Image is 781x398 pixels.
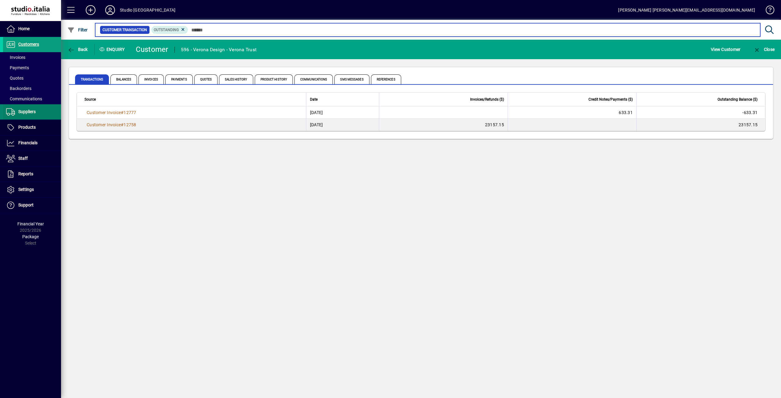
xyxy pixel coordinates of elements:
a: Customer Invoice#12758 [85,121,139,128]
span: Backorders [6,86,31,91]
span: Date [310,96,318,103]
span: Product History [255,74,293,84]
span: Quotes [6,76,23,81]
button: View Customer [709,44,742,55]
td: 23157.15 [636,119,765,131]
span: # [121,110,124,115]
span: Transactions [75,74,109,84]
a: Suppliers [3,104,61,120]
a: Settings [3,182,61,197]
div: Date [310,96,375,103]
span: Customer Transaction [103,27,147,33]
span: Payments [165,74,193,84]
a: Support [3,198,61,213]
td: -633.31 [636,106,765,119]
a: Payments [3,63,61,73]
span: View Customer [711,45,740,54]
div: [PERSON_NAME] [PERSON_NAME][EMAIL_ADDRESS][DOMAIN_NAME] [618,5,755,15]
span: Outstanding Balance ($) [718,96,758,103]
span: Invoices [139,74,164,84]
button: Add [81,5,100,16]
span: Products [18,125,36,130]
span: Communications [6,96,42,101]
span: SMS Messages [334,74,369,84]
span: Customer Invoice [87,110,121,115]
a: Knowledge Base [761,1,773,21]
span: Payments [6,65,29,70]
span: Source [85,96,96,103]
td: [DATE] [306,106,379,119]
span: Customer Invoice [87,122,121,127]
span: 12777 [124,110,136,115]
span: Close [753,47,775,52]
mat-chip: Outstanding Status: Outstanding [151,26,188,34]
td: 633.31 [508,106,636,119]
td: [DATE] [306,119,379,131]
span: Balances [110,74,137,84]
span: Sales History [219,74,253,84]
span: Home [18,26,30,31]
span: Package [22,234,39,239]
span: Quotes [194,74,218,84]
a: Reports [3,167,61,182]
span: # [121,122,124,127]
span: Suppliers [18,109,36,114]
span: Filter [67,27,88,32]
a: Invoices [3,52,61,63]
a: Staff [3,151,61,166]
span: Invoices/Refunds ($) [470,96,504,103]
span: Invoices [6,55,25,60]
a: Home [3,21,61,37]
span: Settings [18,187,34,192]
a: Financials [3,135,61,151]
span: Communications [294,74,333,84]
span: Staff [18,156,28,161]
span: Back [67,47,88,52]
app-page-header-button: Back [61,44,95,55]
button: Filter [66,24,89,35]
app-page-header-button: Close enquiry [747,44,781,55]
a: Customer Invoice#12777 [85,109,139,116]
span: Financials [18,140,38,145]
span: 12758 [124,122,136,127]
span: Reports [18,171,33,176]
span: References [371,74,401,84]
a: Backorders [3,83,61,94]
span: Outstanding [154,28,179,32]
div: 596 - Verona Design - Verona Trust [181,45,257,55]
span: Financial Year [17,221,44,226]
span: Credit Notes/Payments ($) [588,96,633,103]
a: Communications [3,94,61,104]
div: Customer [136,45,168,54]
a: Products [3,120,61,135]
td: 23157.15 [379,119,508,131]
a: Quotes [3,73,61,83]
button: Back [66,44,89,55]
div: Studio [GEOGRAPHIC_DATA] [120,5,175,15]
button: Close [752,44,776,55]
span: Support [18,203,34,207]
span: Customers [18,42,39,47]
div: Enquiry [95,45,131,54]
button: Profile [100,5,120,16]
